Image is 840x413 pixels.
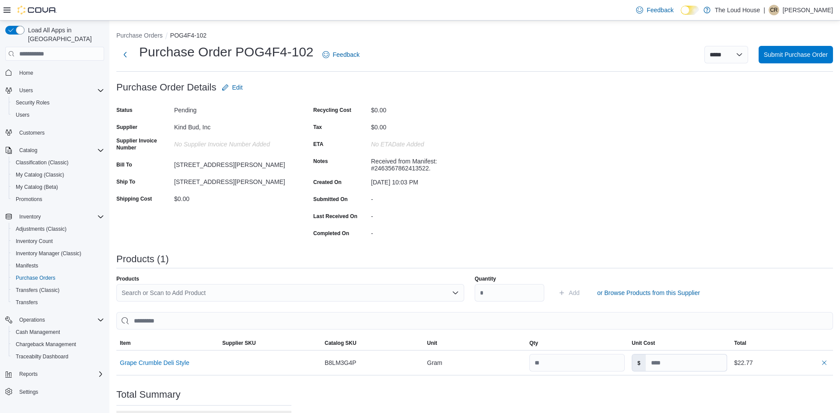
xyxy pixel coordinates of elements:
span: Edit [232,83,243,92]
button: Transfers (Classic) [9,284,108,296]
span: Inventory Manager (Classic) [16,250,81,257]
div: - [371,192,488,203]
label: Last Received On [313,213,357,220]
span: Submit Purchase Order [764,50,828,59]
label: Products [116,275,139,282]
button: Transfers [9,296,108,309]
span: Reports [19,371,38,378]
button: Operations [2,314,108,326]
div: Pending [174,103,291,114]
button: Open list of options [452,289,459,296]
span: Users [16,85,104,96]
span: Manifests [16,262,38,269]
span: Unit Cost [632,340,655,347]
img: Cova [17,6,57,14]
div: Gram [423,354,526,371]
button: POG4F4-102 [170,32,206,39]
span: Unit [427,340,437,347]
span: Inventory [16,212,104,222]
a: Manifests [12,260,42,271]
span: Transfers [16,299,38,306]
a: Feedback [633,1,677,19]
span: Purchase Orders [16,274,56,281]
span: Customers [16,127,104,138]
button: Inventory Count [9,235,108,247]
button: Classification (Classic) [9,156,108,169]
button: or Browse Products from this Supplier [594,284,703,302]
span: My Catalog (Classic) [12,170,104,180]
span: Users [16,111,29,118]
span: Catalog SKU [325,340,357,347]
button: Inventory [2,211,108,223]
a: Inventory Count [12,236,56,246]
span: Inventory Manager (Classic) [12,248,104,259]
button: Purchase Orders [116,32,163,39]
button: Inventory [16,212,44,222]
button: Item [116,336,219,350]
span: Customers [19,129,45,136]
span: Feedback [647,6,673,14]
button: Unit [423,336,526,350]
button: Purchase Orders [9,272,108,284]
a: Settings [16,387,42,397]
span: My Catalog (Beta) [16,184,58,191]
label: Bill To [116,161,132,168]
button: Catalog SKU [321,336,423,350]
span: Qty [529,340,538,347]
span: or Browse Products from this Supplier [597,288,700,297]
nav: An example of EuiBreadcrumbs [116,31,833,42]
button: Supplier SKU [219,336,321,350]
span: Chargeback Management [16,341,76,348]
button: Next [116,46,134,63]
button: Reports [2,368,108,380]
span: Promotions [12,194,104,205]
div: $22.77 [734,357,829,368]
button: Reports [16,369,41,379]
div: No ETADate added [371,137,488,148]
span: My Catalog (Classic) [16,171,64,178]
button: Catalog [16,145,41,156]
button: Qty [526,336,628,350]
span: Cash Management [16,329,60,336]
a: Cash Management [12,327,63,337]
a: Transfers [12,297,41,308]
label: ETA [313,141,323,148]
a: Security Roles [12,97,53,108]
span: Traceabilty Dashboard [12,351,104,362]
span: Settings [16,386,104,397]
div: - [371,226,488,237]
span: Classification (Classic) [12,157,104,168]
span: Add [569,288,580,297]
button: Add [555,284,583,302]
div: [STREET_ADDRESS][PERSON_NAME] [174,158,291,168]
button: Inventory Manager (Classic) [9,247,108,260]
span: Cash Management [12,327,104,337]
h3: Products (1) [116,254,169,264]
span: Reports [16,369,104,379]
span: Chargeback Management [12,339,104,350]
span: B8LM3G4P [325,357,356,368]
h3: Purchase Order Details [116,82,217,93]
span: Transfers (Classic) [12,285,104,295]
label: Supplier [116,124,137,131]
span: Traceabilty Dashboard [16,353,68,360]
h1: Purchase Order POG4F4-102 [139,43,314,61]
button: Manifests [9,260,108,272]
p: The Loud House [715,5,760,15]
div: $0.00 [371,120,488,131]
div: Chris Richardson [769,5,779,15]
button: Traceabilty Dashboard [9,351,108,363]
div: Kind Bud, Inc [174,120,291,131]
span: Home [19,69,33,76]
a: My Catalog (Classic) [12,170,68,180]
div: - [371,209,488,220]
span: Settings [19,389,38,396]
span: Catalog [19,147,37,154]
span: Security Roles [12,97,104,108]
label: Notes [313,158,328,165]
button: Chargeback Management [9,338,108,351]
span: Feedback [333,50,360,59]
span: Supplier SKU [222,340,256,347]
button: Operations [16,315,49,325]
